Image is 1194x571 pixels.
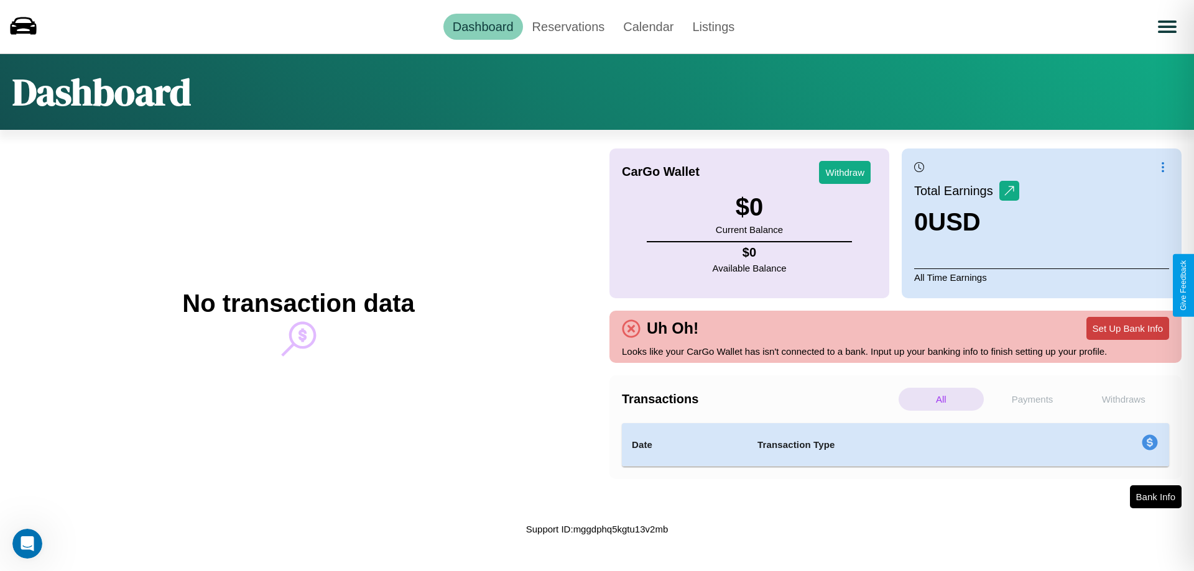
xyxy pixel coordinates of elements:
[622,165,700,179] h4: CarGo Wallet
[12,529,42,559] iframe: Intercom live chat
[990,388,1075,411] p: Payments
[819,161,871,184] button: Withdraw
[713,260,787,276] p: Available Balance
[1130,485,1182,508] button: Bank Info
[622,392,895,406] h4: Transactions
[614,14,683,40] a: Calendar
[914,268,1169,286] p: All Time Earnings
[716,193,783,221] h3: $ 0
[1179,260,1188,311] div: Give Feedback
[899,388,984,411] p: All
[914,180,999,202] p: Total Earnings
[632,437,738,452] h4: Date
[622,423,1169,467] table: simple table
[1081,388,1166,411] p: Withdraws
[526,521,668,537] p: Support ID: mggdphq5kgtu13v2mb
[716,221,783,238] p: Current Balance
[641,319,705,337] h4: Uh Oh!
[1150,9,1185,44] button: Open menu
[713,245,787,260] h4: $ 0
[523,14,614,40] a: Reservations
[914,208,1019,236] h3: 0 USD
[683,14,744,40] a: Listings
[12,66,191,117] h1: Dashboard
[757,437,1040,452] h4: Transaction Type
[1086,317,1169,340] button: Set Up Bank Info
[443,14,523,40] a: Dashboard
[622,343,1169,360] p: Looks like your CarGo Wallet has isn't connected to a bank. Input up your banking info to finish ...
[182,290,414,317] h2: No transaction data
